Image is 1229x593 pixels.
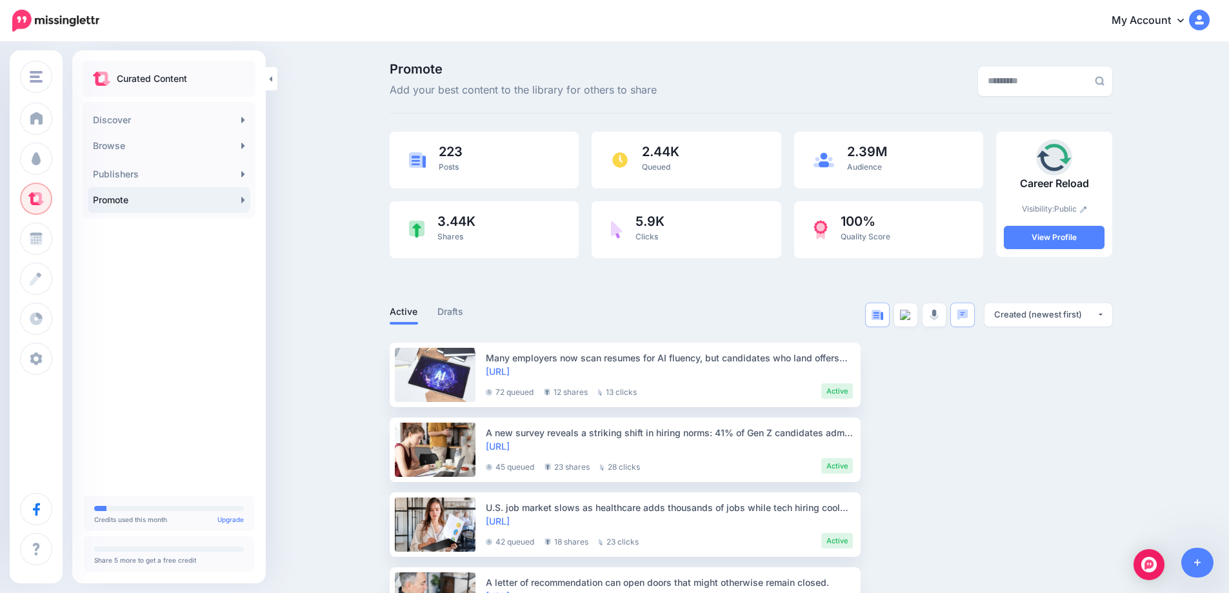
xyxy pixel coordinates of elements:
[1095,76,1104,86] img: search-grey-6.png
[821,383,853,399] li: Active
[486,383,534,399] li: 72 queued
[600,464,605,470] img: pointer-grey.png
[847,162,882,172] span: Audience
[598,389,603,396] img: pointer-grey.png
[544,383,588,399] li: 12 shares
[409,152,426,167] img: article-blue.png
[117,71,187,86] p: Curated Content
[545,533,588,548] li: 18 shares
[486,458,534,474] li: 45 queued
[1036,139,1072,176] img: GPXZ3UKHIER4D7WP5ADK8KRX0F3PSPKU_thumb.jpg
[88,187,250,213] a: Promote
[486,426,853,439] div: A new survey reveals a striking shift in hiring norms: 41% of Gen Z candidates admit to ghosting ...
[439,162,459,172] span: Posts
[642,162,670,172] span: Queued
[390,82,657,99] span: Add your best content to the library for others to share
[611,151,629,169] img: clock.png
[957,309,968,320] img: chat-square-blue.png
[88,133,250,159] a: Browse
[437,304,464,319] a: Drafts
[486,441,510,452] a: [URL]
[545,463,551,470] img: share-grey.png
[88,107,250,133] a: Discover
[599,533,639,548] li: 23 clicks
[1080,206,1087,213] img: pencil.png
[12,10,99,32] img: Missinglettr
[821,533,853,548] li: Active
[598,383,637,399] li: 13 clicks
[1004,176,1104,192] p: Career Reload
[93,72,110,86] img: curate.png
[872,310,883,320] img: article-blue.png
[486,576,853,589] div: A letter of recommendation can open doors that might otherwise remain closed.
[611,221,623,239] img: pointer-purple.png
[841,232,890,241] span: Quality Score
[1099,5,1210,37] a: My Account
[544,388,550,396] img: share-grey.png
[437,232,463,241] span: Shares
[88,161,250,187] a: Publishers
[390,63,657,75] span: Promote
[814,152,834,168] img: users-blue.png
[642,145,679,158] span: 2.44K
[437,215,475,228] span: 3.44K
[486,501,853,514] div: U.S. job market slows as healthcare adds thousands of jobs while tech hiring cools. See why healt...
[486,533,534,548] li: 42 queued
[439,145,463,158] span: 223
[841,215,890,228] span: 100%
[635,215,664,228] span: 5.9K
[814,220,828,239] img: prize-red.png
[390,304,418,319] a: Active
[847,145,887,158] span: 2.39M
[1134,549,1164,580] div: Open Intercom Messenger
[545,458,590,474] li: 23 shares
[635,232,658,241] span: Clicks
[30,71,43,83] img: menu.png
[486,351,853,365] div: Many employers now scan resumes for AI fluency, but candidates who land offers are the ones who s...
[821,458,853,474] li: Active
[900,310,912,320] img: video--grey.png
[1054,204,1087,214] a: Public
[486,389,492,396] img: clock-grey-darker.png
[545,538,551,545] img: share-grey.png
[599,539,603,545] img: pointer-grey.png
[930,309,939,321] img: microphone-grey.png
[486,516,510,527] a: [URL]
[994,308,1097,321] div: Created (newest first)
[600,458,640,474] li: 28 clicks
[486,464,492,470] img: clock-grey-darker.png
[1004,226,1104,249] a: View Profile
[409,221,425,238] img: share-green.png
[1004,203,1104,216] p: Visibility:
[984,303,1112,327] button: Created (newest first)
[486,539,492,545] img: clock-grey-darker.png
[486,366,510,377] a: [URL]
